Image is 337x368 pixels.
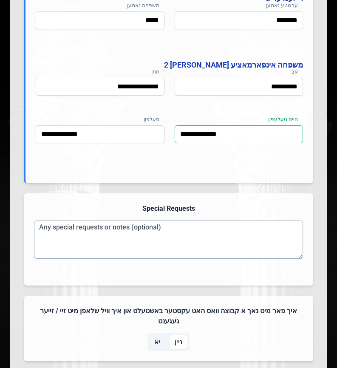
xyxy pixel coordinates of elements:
[147,333,168,351] p-togglebutton: יא
[175,337,182,347] span: ניין
[154,337,161,347] span: יא
[168,333,190,351] p-togglebutton: ניין
[36,59,303,71] h4: משפחה אינפארמאציע [PERSON_NAME] 2
[34,306,303,326] h4: איך פאר מיט נאך א קבוצה וואס האט עקסטער באשטעלט און איך וויל שלאפן מיט זיי / זייער געגענט
[34,204,303,214] h4: Special Requests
